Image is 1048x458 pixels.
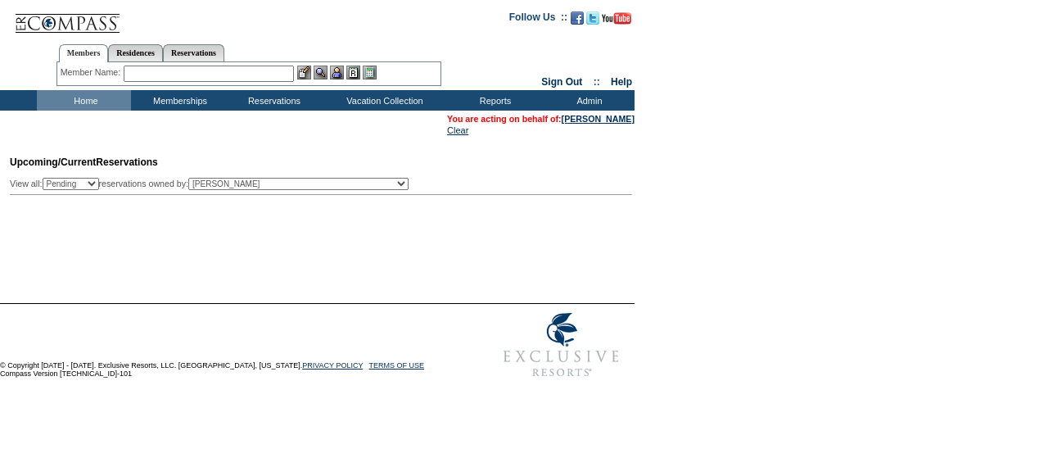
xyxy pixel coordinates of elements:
[594,76,600,88] span: ::
[108,44,163,61] a: Residences
[488,304,635,386] img: Exclusive Resorts
[314,66,327,79] img: View
[447,114,635,124] span: You are acting on behalf of:
[571,11,584,25] img: Become our fan on Facebook
[37,90,131,111] td: Home
[10,178,416,190] div: View all: reservations owned by:
[586,16,599,26] a: Follow us on Twitter
[586,11,599,25] img: Follow us on Twitter
[541,76,582,88] a: Sign Out
[447,125,468,135] a: Clear
[10,156,96,168] span: Upcoming/Current
[297,66,311,79] img: b_edit.gif
[509,10,567,29] td: Follow Us ::
[363,66,377,79] img: b_calculator.gif
[61,66,124,79] div: Member Name:
[571,16,584,26] a: Become our fan on Facebook
[540,90,635,111] td: Admin
[131,90,225,111] td: Memberships
[562,114,635,124] a: [PERSON_NAME]
[319,90,446,111] td: Vacation Collection
[602,12,631,25] img: Subscribe to our YouTube Channel
[302,361,363,370] a: PRIVACY POLICY
[602,16,631,26] a: Subscribe to our YouTube Channel
[446,90,540,111] td: Reports
[330,66,344,79] img: Impersonate
[611,76,632,88] a: Help
[369,361,425,370] a: TERMS OF USE
[59,44,109,62] a: Members
[10,156,158,168] span: Reservations
[225,90,319,111] td: Reservations
[346,66,360,79] img: Reservations
[163,44,224,61] a: Reservations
